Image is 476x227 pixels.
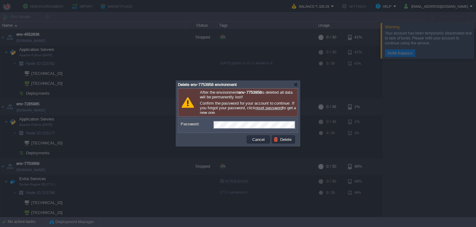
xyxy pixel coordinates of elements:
button: Delete [274,137,293,142]
b: env-7753958 [238,90,261,95]
span: Delete env-7753958 environment [178,82,237,87]
p: After the environment is deleted all data will be permanently lost! [200,90,296,99]
p: Confirm the password for your account to continue. If you forgot your password, click to get a ne... [200,101,296,115]
label: Password: [181,121,213,127]
a: reset password [255,106,283,110]
button: Cancel [250,137,267,142]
